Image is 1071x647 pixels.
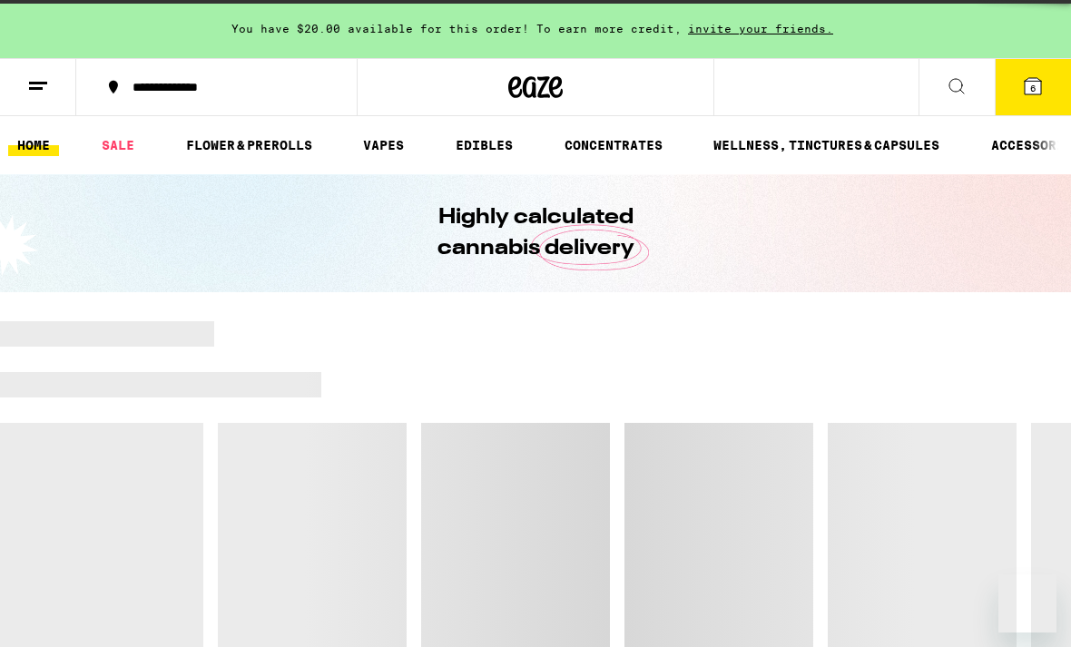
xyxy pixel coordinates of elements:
[354,134,413,156] a: VAPES
[555,134,672,156] a: CONCENTRATES
[682,23,840,34] span: invite your friends.
[231,23,682,34] span: You have $20.00 available for this order! To earn more credit,
[8,134,59,156] a: HOME
[447,134,522,156] a: EDIBLES
[704,134,948,156] a: WELLNESS, TINCTURES & CAPSULES
[998,574,1056,632] iframe: Button to launch messaging window
[995,59,1071,115] button: 6
[93,134,143,156] a: SALE
[386,202,685,264] h1: Highly calculated cannabis delivery
[1030,83,1036,93] span: 6
[177,134,321,156] a: FLOWER & PREROLLS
